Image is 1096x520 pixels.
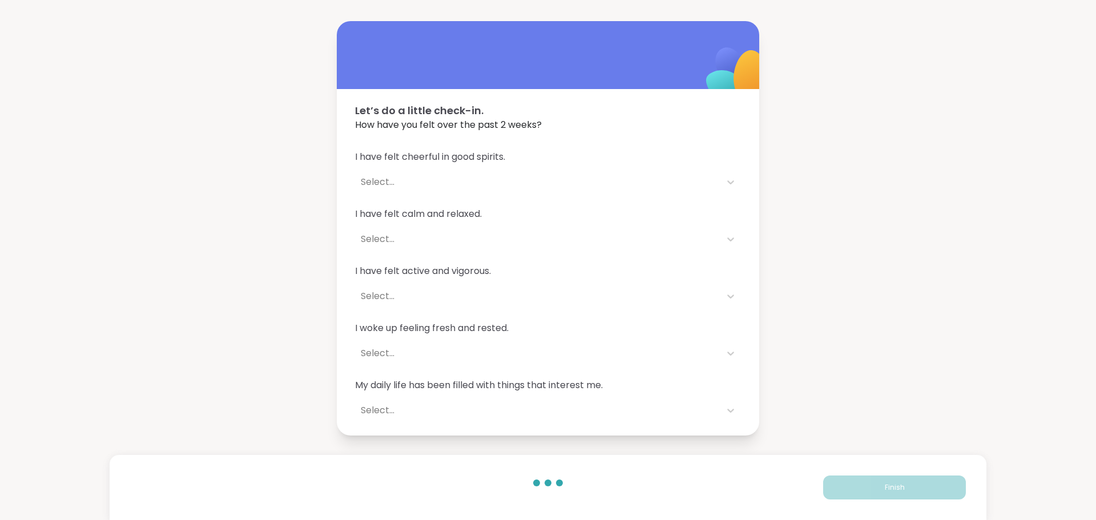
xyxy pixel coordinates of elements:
span: I have felt cheerful in good spirits. [355,150,741,164]
button: Finish [823,475,966,499]
div: Select... [361,404,715,417]
div: Select... [361,289,715,303]
img: ShareWell Logomark [679,18,793,131]
span: Let’s do a little check-in. [355,103,741,118]
span: Finish [885,482,905,493]
span: How have you felt over the past 2 weeks? [355,118,741,132]
span: I woke up feeling fresh and rested. [355,321,741,335]
div: Select... [361,346,715,360]
span: I have felt calm and relaxed. [355,207,741,221]
span: My daily life has been filled with things that interest me. [355,378,741,392]
div: Select... [361,175,715,189]
div: Select... [361,232,715,246]
span: I have felt active and vigorous. [355,264,741,278]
